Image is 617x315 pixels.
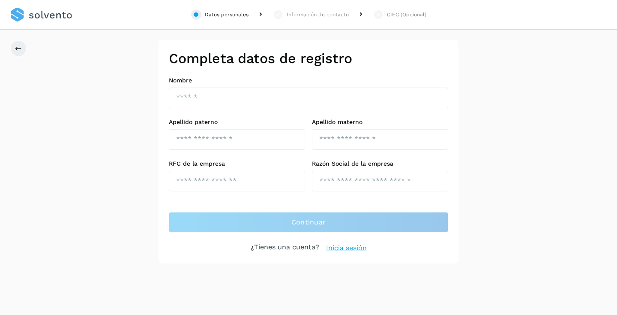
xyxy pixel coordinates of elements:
a: Inicia sesión [326,243,367,253]
div: Datos personales [205,11,249,18]
label: Apellido paterno [169,118,305,126]
span: Continuar [291,218,326,227]
label: Razón Social de la empresa [312,160,448,167]
label: Apellido materno [312,118,448,126]
h2: Completa datos de registro [169,50,448,67]
label: Nombre [169,77,448,84]
p: ¿Tienes una cuenta? [251,243,319,253]
div: CIEC (Opcional) [387,11,426,18]
div: Información de contacto [287,11,349,18]
button: Continuar [169,212,448,233]
label: RFC de la empresa [169,160,305,167]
